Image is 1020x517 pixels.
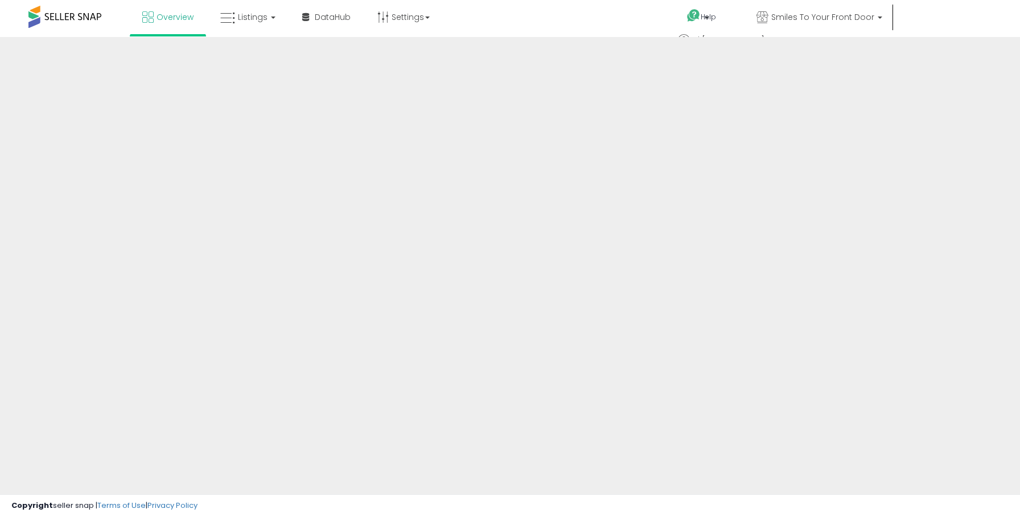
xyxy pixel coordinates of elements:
[11,500,198,511] div: seller snap | |
[701,12,716,22] span: Help
[315,11,351,23] span: DataHub
[97,500,146,511] a: Terms of Use
[157,11,194,23] span: Overview
[147,500,198,511] a: Privacy Policy
[238,11,268,23] span: Listings
[686,9,701,23] i: Get Help
[693,34,764,46] span: Hi [PERSON_NAME]
[771,11,874,23] span: Smiles To Your Front Door
[678,34,772,57] a: Hi [PERSON_NAME]
[11,500,53,511] strong: Copyright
